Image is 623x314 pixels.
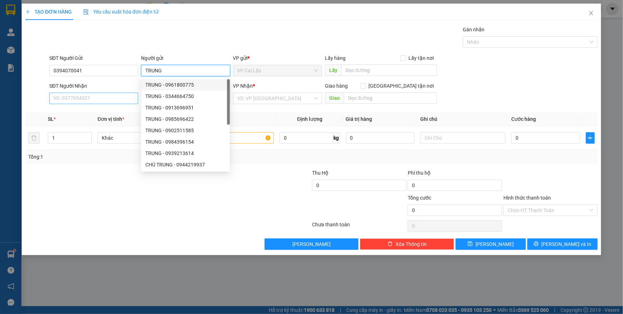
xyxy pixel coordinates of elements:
[145,127,226,134] div: TRUNG - 0902511585
[503,195,551,201] label: Hình thức thanh toán
[325,55,346,61] span: Lấy hàng
[6,7,17,14] span: Gửi:
[408,195,431,201] span: Tổng cước
[61,32,134,42] div: 0909866113
[61,23,134,32] div: TÂN
[406,54,437,62] span: Lấy tận nơi
[97,116,124,122] span: Đơn vị tính
[25,9,72,15] span: TẠO ĐƠN HÀNG
[420,132,506,144] input: Ghi Chú
[325,92,344,104] span: Giao
[476,240,514,248] span: [PERSON_NAME]
[388,241,393,247] span: delete
[6,23,56,33] div: 0945607347
[145,149,226,157] div: TRUNG - 0939213614
[417,112,508,126] th: Ghi chú
[325,83,348,89] span: Giao hàng
[141,102,230,113] div: TRUNG - 0913696951
[141,54,230,62] div: Người gửi
[527,238,598,250] button: printer[PERSON_NAME] và In
[333,132,340,144] span: kg
[588,10,594,16] span: close
[233,83,253,89] span: VP Nhận
[83,9,159,15] span: Yêu cầu xuất hóa đơn điện tử
[360,238,454,250] button: deleteXóa Thông tin
[312,221,407,233] div: Chưa thanh toán
[233,54,322,62] div: VP gửi
[60,48,77,55] span: Chưa :
[102,133,179,143] span: Khác
[141,159,230,170] div: CHÚ TRUNG - 0944219937
[145,104,226,112] div: TRUNG - 0913696951
[346,132,415,144] input: 0
[61,7,78,14] span: Nhận:
[396,240,427,248] span: Xóa Thông tin
[312,170,328,176] span: Thu Hộ
[61,6,134,23] div: VP [GEOGRAPHIC_DATA]
[6,15,56,23] div: ANH LY
[586,132,595,144] button: plus
[346,116,372,122] span: Giá trị hàng
[141,79,230,91] div: TRUNG - 0961800775
[325,65,341,76] span: Lấy
[145,138,226,146] div: TRUNG - 0984396154
[341,65,437,76] input: Dọc đường
[28,132,40,144] button: delete
[463,27,484,32] label: Gán nhãn
[297,116,322,122] span: Định lượng
[141,113,230,125] div: TRUNG - 0985696422
[265,238,359,250] button: [PERSON_NAME]
[145,92,226,100] div: TRUNG - 0344664750
[581,4,601,24] button: Close
[456,238,526,250] button: save[PERSON_NAME]
[141,136,230,148] div: TRUNG - 0984396154
[542,240,592,248] span: [PERSON_NAME] và In
[344,92,437,104] input: Dọc đường
[189,132,274,144] input: VD: Bàn, Ghế
[49,54,138,62] div: SĐT Người Gửi
[511,116,536,122] span: Cước hàng
[468,241,473,247] span: save
[25,9,30,14] span: plus
[83,9,89,15] img: icon
[366,82,437,90] span: [GEOGRAPHIC_DATA] tận nơi
[292,240,331,248] span: [PERSON_NAME]
[141,148,230,159] div: TRUNG - 0939213614
[28,153,241,161] div: Tổng: 1
[145,81,226,89] div: TRUNG - 0961800775
[48,116,54,122] span: SL
[237,65,318,76] span: VP Cai Lậy
[49,82,138,90] div: SĐT Người Nhận
[408,169,502,180] div: Phí thu hộ
[141,125,230,136] div: TRUNG - 0902511585
[145,115,226,123] div: TRUNG - 0985696422
[534,241,539,247] span: printer
[60,46,134,56] div: 20.000
[6,6,56,15] div: VP Cai Lậy
[586,135,594,141] span: plus
[145,161,226,169] div: CHÚ TRUNG - 0944219937
[141,91,230,102] div: TRUNG - 0344664750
